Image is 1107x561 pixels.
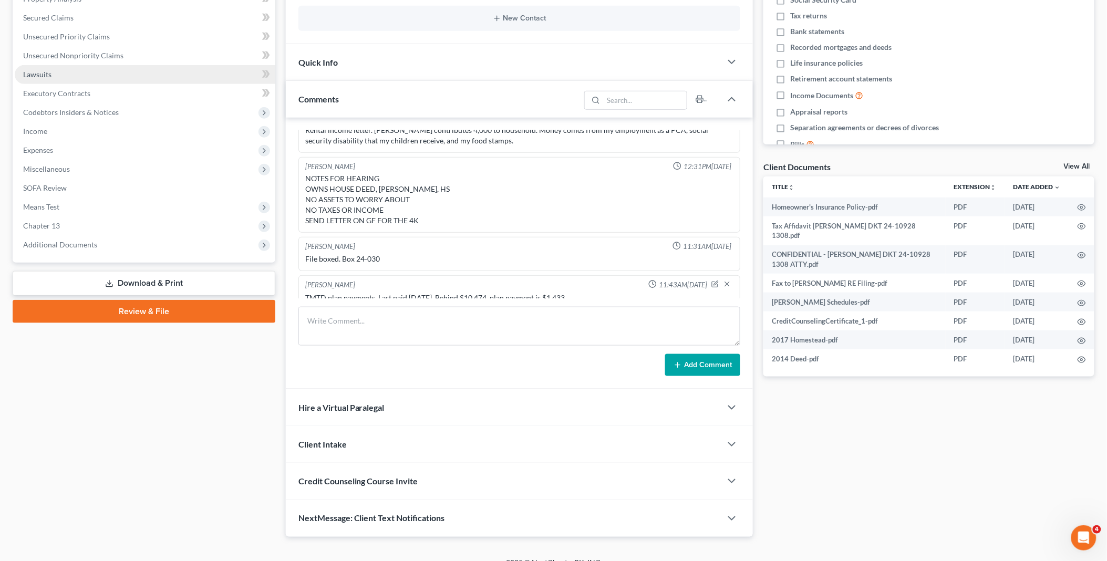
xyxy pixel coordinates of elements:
a: Unsecured Priority Claims [15,27,275,46]
td: [DATE] [1005,293,1069,311]
span: Bills [791,139,805,150]
td: CONFIDENTIAL - [PERSON_NAME] DKT 24-10928 1308 ATTY.pdf [763,245,946,274]
a: Executory Contracts [15,84,275,103]
span: Chapter 13 [23,221,60,230]
div: File boxed. Box 24-030 [305,254,734,264]
td: PDF [946,349,1005,368]
span: Appraisal reports [791,107,848,117]
td: [DATE] [1005,349,1069,368]
span: 12:31PM[DATE] [684,162,731,172]
span: Unsecured Priority Claims [23,32,110,41]
span: Expenses [23,146,53,154]
span: Miscellaneous [23,164,70,173]
span: Life insurance policies [791,58,863,68]
td: 2014 Deed-pdf [763,349,946,368]
div: NOTES FOR HEARING OWNS HOUSE DEED, [PERSON_NAME], HS NO ASSETS TO WORRY ABOUT NO TAXES OR INCOME ... [305,173,734,226]
div: Client Documents [763,161,831,172]
span: Income Documents [791,90,854,101]
a: SOFA Review [15,179,275,198]
td: [DATE] [1005,311,1069,330]
td: PDF [946,198,1005,216]
td: [DATE] [1005,245,1069,274]
td: PDF [946,216,1005,245]
td: 2017 Homestead-pdf [763,330,946,349]
a: Unsecured Nonpriority Claims [15,46,275,65]
td: PDF [946,330,1005,349]
button: New Contact [307,14,732,23]
div: TMTD plan payments. Last paid [DATE]. Behind $10,474, plan payment is $1,433 [PERSON_NAME] Law ha... [305,293,734,314]
td: Tax Affidavit [PERSON_NAME] DKT 24-10928 1308.pdf [763,216,946,245]
td: [DATE] [1005,198,1069,216]
span: Codebtors Insiders & Notices [23,108,119,117]
span: Hire a Virtual Paralegal [298,402,385,412]
a: Lawsuits [15,65,275,84]
a: View All [1064,163,1090,170]
span: SOFA Review [23,183,67,192]
td: Homeowner's Insurance Policy-pdf [763,198,946,216]
span: Comments [298,94,339,104]
td: PDF [946,274,1005,293]
iframe: Intercom live chat [1071,525,1096,550]
span: Lawsuits [23,70,51,79]
td: PDF [946,293,1005,311]
span: Retirement account statements [791,74,893,84]
span: Credit Counseling Course Invite [298,476,418,486]
button: Add Comment [665,354,740,376]
td: [DATE] [1005,216,1069,245]
span: Tax returns [791,11,827,21]
td: [PERSON_NAME] Schedules-pdf [763,293,946,311]
td: [DATE] [1005,330,1069,349]
input: Search... [604,91,687,109]
div: [PERSON_NAME] [305,242,355,252]
i: unfold_more [788,184,794,191]
i: expand_more [1054,184,1061,191]
a: Download & Print [13,271,275,296]
i: unfold_more [990,184,997,191]
td: PDF [946,311,1005,330]
span: Quick Info [298,57,338,67]
span: Income [23,127,47,136]
span: NextMessage: Client Text Notifications [298,513,445,523]
a: Review & File [13,300,275,323]
span: Client Intake [298,439,347,449]
div: [PERSON_NAME] [305,280,355,290]
span: Separation agreements or decrees of divorces [791,122,939,133]
span: Bank statements [791,26,845,37]
td: PDF [946,245,1005,274]
td: Fax to [PERSON_NAME] RE Filing-pdf [763,274,946,293]
a: Extensionunfold_more [954,183,997,191]
td: CreditCounselingCertificate_1-pdf [763,311,946,330]
a: Titleunfold_more [772,183,794,191]
span: 11:43AM[DATE] [659,280,707,290]
td: [DATE] [1005,274,1069,293]
span: Means Test [23,202,59,211]
div: Rental income letter. [PERSON_NAME] contributes 4,000 to household. Money comes from my employmen... [305,125,734,146]
span: Recorded mortgages and deeds [791,42,892,53]
a: Date Added expand_more [1013,183,1061,191]
span: Secured Claims [23,13,74,22]
span: Unsecured Nonpriority Claims [23,51,123,60]
span: 4 [1093,525,1101,534]
span: 11:31AM[DATE] [683,242,731,252]
a: Secured Claims [15,8,275,27]
div: [PERSON_NAME] [305,162,355,172]
span: Executory Contracts [23,89,90,98]
span: Additional Documents [23,240,97,249]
